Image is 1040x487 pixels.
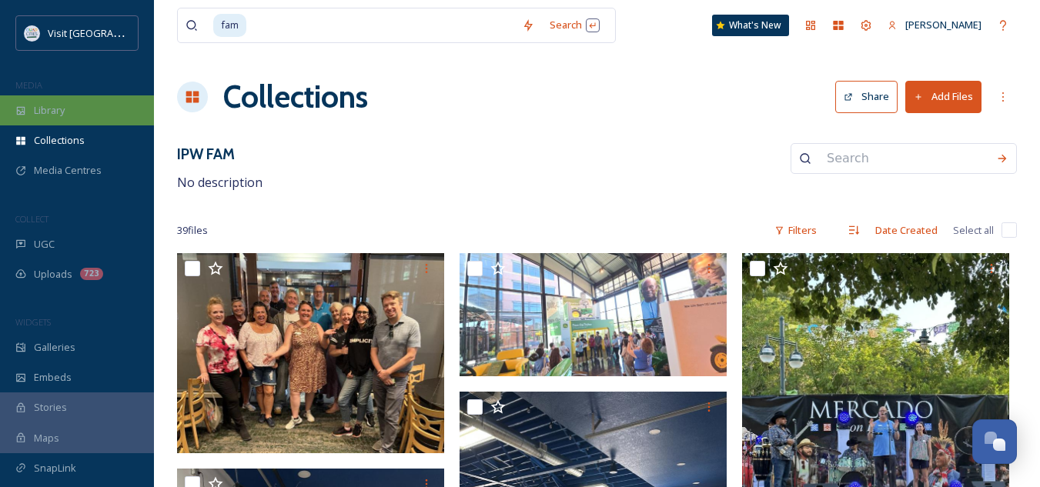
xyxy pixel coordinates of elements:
span: Select all [953,223,994,238]
img: 20250620_135657.jpg [460,253,727,376]
button: Open Chat [972,419,1017,464]
span: Embeds [34,370,72,385]
span: No description [177,174,263,191]
span: COLLECT [15,213,48,225]
span: MEDIA [15,79,42,91]
span: Library [34,103,65,118]
span: UGC [34,237,55,252]
a: What's New [712,15,789,36]
span: SnapLink [34,461,76,475]
span: Visit [GEOGRAPHIC_DATA] [48,25,167,40]
a: [PERSON_NAME] [880,10,989,40]
span: [PERSON_NAME] [905,18,981,32]
h3: IPW FAM [177,143,263,165]
span: Maps [34,431,59,445]
div: Date Created [868,215,945,245]
input: Search [819,142,988,175]
span: WIDGETS [15,316,51,328]
img: QCCVB_VISIT_vert_logo_4c_tagline_122019.svg [25,25,40,41]
button: Add Files [905,81,981,112]
span: Stories [34,400,67,415]
div: Filters [767,215,824,245]
button: Share [835,81,898,112]
span: fam [213,14,246,36]
a: Collections [223,74,368,120]
span: Uploads [34,267,72,282]
span: Media Centres [34,163,102,178]
span: Collections [34,133,85,148]
div: Search [542,10,607,40]
img: IPW Fam Restaurant Group.jpeg [177,253,444,453]
div: 723 [80,268,103,280]
span: Galleries [34,340,75,355]
span: 39 file s [177,223,208,238]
